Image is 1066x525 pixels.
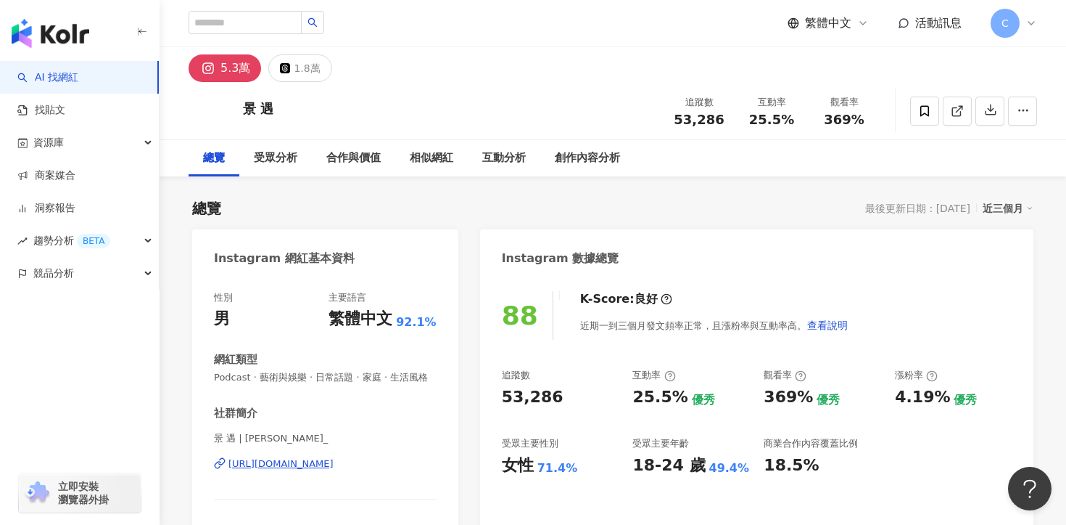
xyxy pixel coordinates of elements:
span: 競品分析 [33,257,74,290]
span: 查看說明 [807,320,848,331]
div: 近期一到三個月發文頻率正常，且漲粉率與互動率高。 [580,311,848,340]
div: 互動分析 [482,150,526,167]
span: 景 遇 | [PERSON_NAME]_ [214,432,437,445]
a: 商案媒合 [17,168,75,183]
div: 合作與價值 [326,150,381,167]
div: 相似網紅 [410,150,453,167]
span: 趨勢分析 [33,224,110,257]
span: Podcast · 藝術與娛樂 · 日常話題 · 家庭 · 生活風格 [214,371,437,384]
div: BETA [77,234,110,248]
div: 49.4% [709,460,750,476]
span: 92.1% [396,314,437,330]
div: 受眾主要年齡 [632,437,689,450]
div: 5.3萬 [220,58,250,78]
span: 資源庫 [33,126,64,159]
div: 主要語言 [329,291,366,304]
div: 18-24 歲 [632,455,705,477]
div: 追蹤數 [672,95,727,110]
div: K-Score : [580,291,672,307]
span: 活動訊息 [915,16,962,30]
div: Instagram 數據總覽 [502,251,619,266]
span: 369% [824,113,864,127]
div: 女性 [502,455,534,477]
div: 71.4% [537,460,578,476]
img: logo [12,19,89,48]
div: 369% [764,386,813,409]
span: search [307,17,318,28]
div: 優秀 [692,392,715,408]
button: 查看說明 [806,311,848,340]
div: 追蹤數 [502,369,530,382]
div: 商業合作內容覆蓋比例 [764,437,858,450]
div: 53,286 [502,386,563,409]
div: 1.8萬 [294,58,320,78]
div: 近三個月 [983,199,1033,218]
div: 優秀 [817,392,840,408]
button: 5.3萬 [189,54,261,82]
img: chrome extension [23,481,51,505]
div: 網紅類型 [214,352,257,367]
span: C [1001,15,1009,31]
div: 受眾分析 [254,150,297,167]
div: [URL][DOMAIN_NAME] [228,457,334,471]
button: 1.8萬 [268,54,331,82]
div: 觀看率 [817,95,872,110]
a: [URL][DOMAIN_NAME] [214,457,437,471]
a: 洞察報告 [17,201,75,216]
span: 立即安裝 瀏覽器外掛 [58,480,109,506]
div: 男 [214,308,230,330]
div: 受眾主要性別 [502,437,558,450]
div: 觀看率 [764,369,806,382]
div: 88 [502,301,538,330]
div: 景 遇 [243,99,273,118]
div: 互動率 [632,369,675,382]
div: 最後更新日期：[DATE] [865,203,970,214]
span: 53,286 [674,112,724,127]
div: Instagram 網紅基本資料 [214,251,355,266]
div: 總覽 [203,150,225,167]
div: 良好 [635,291,658,307]
span: rise [17,236,28,246]
div: 18.5% [764,455,819,477]
img: KOL Avatar [189,89,232,133]
a: 找貼文 [17,103,65,118]
div: 性別 [214,291,233,304]
div: 繁體中文 [329,308,392,330]
a: chrome extension立即安裝 瀏覽器外掛 [19,473,141,513]
div: 社群簡介 [214,406,257,421]
iframe: Help Scout Beacon - Open [1008,467,1051,510]
div: 4.19% [895,386,950,409]
div: 漲粉率 [895,369,938,382]
span: 25.5% [749,113,794,127]
div: 25.5% [632,386,687,409]
div: 優秀 [954,392,977,408]
div: 創作內容分析 [555,150,620,167]
a: searchAI 找網紅 [17,70,78,85]
div: 互動率 [744,95,799,110]
div: 總覽 [192,198,221,219]
span: 繁體中文 [805,15,851,31]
